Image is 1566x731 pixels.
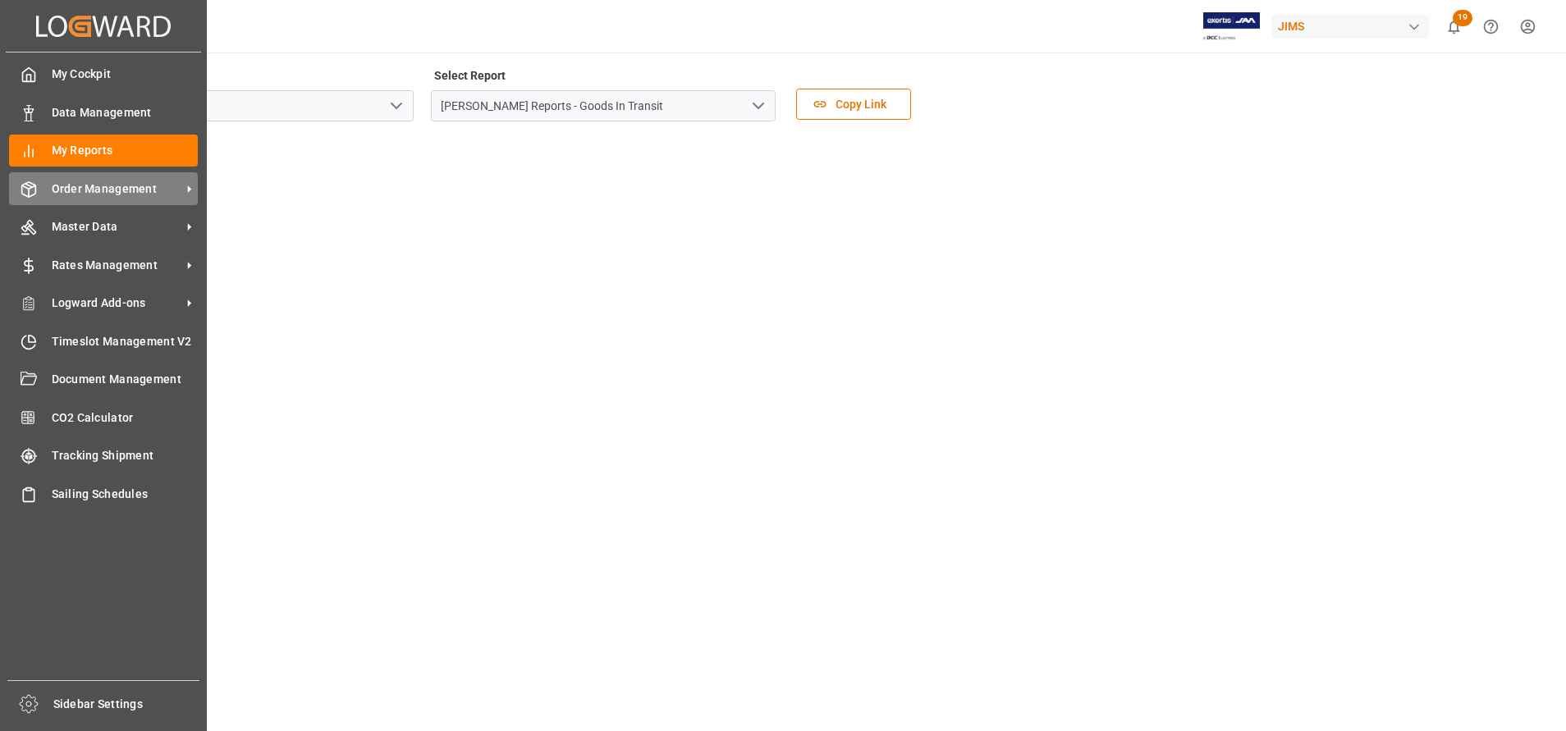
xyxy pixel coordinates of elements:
span: Document Management [52,371,199,388]
span: Timeslot Management V2 [52,333,199,350]
button: show 19 new notifications [1435,8,1472,45]
button: Help Center [1472,8,1509,45]
span: My Reports [52,142,199,159]
span: Copy Link [827,96,895,113]
span: CO2 Calculator [52,409,199,427]
span: Master Data [52,218,181,235]
span: Tracking Shipment [52,447,199,464]
a: Document Management [9,363,198,395]
a: Sailing Schedules [9,477,198,509]
input: Type to search/select [431,90,776,121]
a: My Reports [9,135,198,167]
span: My Cockpit [52,66,199,83]
button: open menu [383,94,408,119]
label: Select Report [431,64,508,87]
div: JIMS [1271,15,1429,39]
span: Sidebar Settings [53,696,200,713]
span: Data Management [52,104,199,121]
a: Timeslot Management V2 [9,325,198,357]
span: Logward Add-ons [52,295,181,312]
a: My Cockpit [9,58,198,90]
a: Tracking Shipment [9,440,198,472]
img: Exertis%20JAM%20-%20Email%20Logo.jpg_1722504956.jpg [1203,12,1260,41]
input: Type to search/select [69,90,414,121]
button: open menu [745,94,770,119]
span: Sailing Schedules [52,486,199,503]
button: Copy Link [796,89,911,120]
span: 19 [1453,10,1472,26]
span: Order Management [52,180,181,198]
button: JIMS [1271,11,1435,42]
span: Rates Management [52,257,181,274]
a: Data Management [9,96,198,128]
a: CO2 Calculator [9,401,198,433]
